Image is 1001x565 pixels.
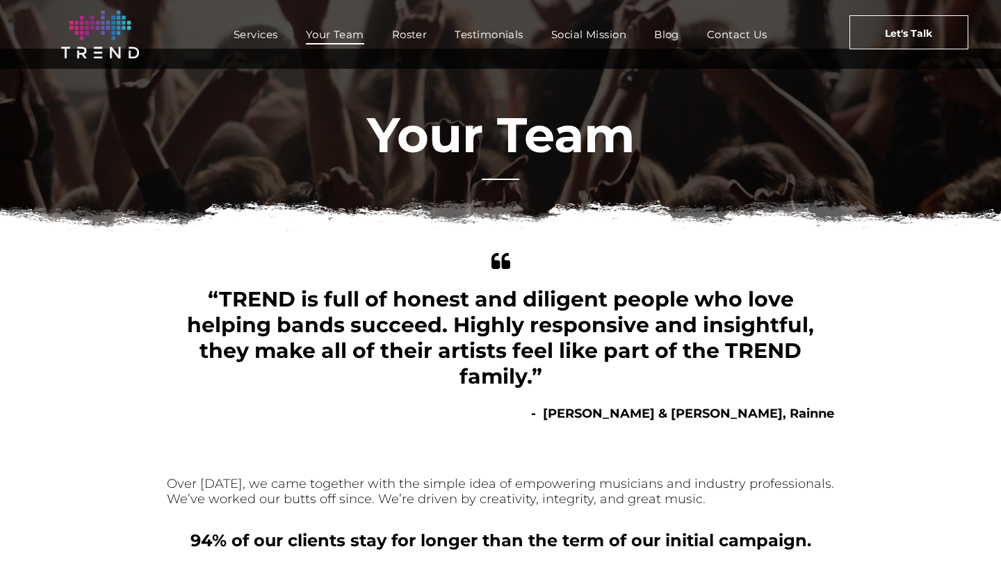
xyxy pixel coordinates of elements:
[220,24,292,44] a: Services
[190,530,811,550] b: 94% of our clients stay for longer than the term of our initial campaign.
[849,15,968,49] a: Let's Talk
[61,10,139,58] img: logo
[885,16,932,51] span: Let's Talk
[187,286,814,389] span: “TREND is full of honest and diligent people who love helping bands succeed. Highly responsive an...
[167,476,834,507] font: Over [DATE], we came together with the simple idea of empowering musicians and industry professio...
[441,24,537,44] a: Testimonials
[367,105,635,165] font: Your Team
[640,24,693,44] a: Blog
[693,24,781,44] a: Contact Us
[378,24,441,44] a: Roster
[537,24,640,44] a: Social Mission
[292,24,378,44] a: Your Team
[751,404,1001,565] iframe: Chat Widget
[531,406,834,421] b: - [PERSON_NAME] & [PERSON_NAME], Rainne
